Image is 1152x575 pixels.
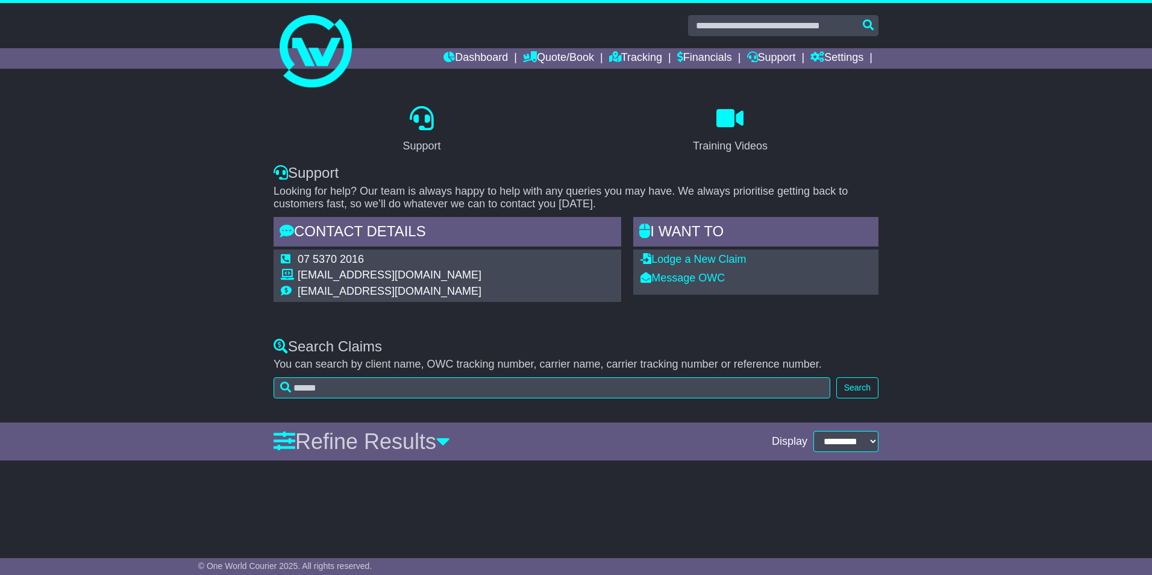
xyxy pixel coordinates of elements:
[395,102,448,159] a: Support
[640,253,746,265] a: Lodge a New Claim
[274,358,878,371] p: You can search by client name, OWC tracking number, carrier name, carrier tracking number or refe...
[274,217,621,250] div: Contact Details
[609,48,662,69] a: Tracking
[198,561,372,571] span: © One World Courier 2025. All rights reserved.
[298,285,481,298] td: [EMAIL_ADDRESS][DOMAIN_NAME]
[274,165,878,182] div: Support
[633,217,878,250] div: I WANT to
[402,138,440,154] div: Support
[298,269,481,285] td: [EMAIL_ADDRESS][DOMAIN_NAME]
[274,338,878,356] div: Search Claims
[443,48,508,69] a: Dashboard
[693,138,768,154] div: Training Videos
[772,435,807,448] span: Display
[677,48,732,69] a: Financials
[640,272,725,284] a: Message OWC
[274,185,878,211] p: Looking for help? Our team is always happy to help with any queries you may have. We always prior...
[298,253,481,269] td: 07 5370 2016
[810,48,863,69] a: Settings
[685,102,775,159] a: Training Videos
[747,48,796,69] a: Support
[836,377,878,398] button: Search
[274,429,450,454] a: Refine Results
[523,48,594,69] a: Quote/Book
